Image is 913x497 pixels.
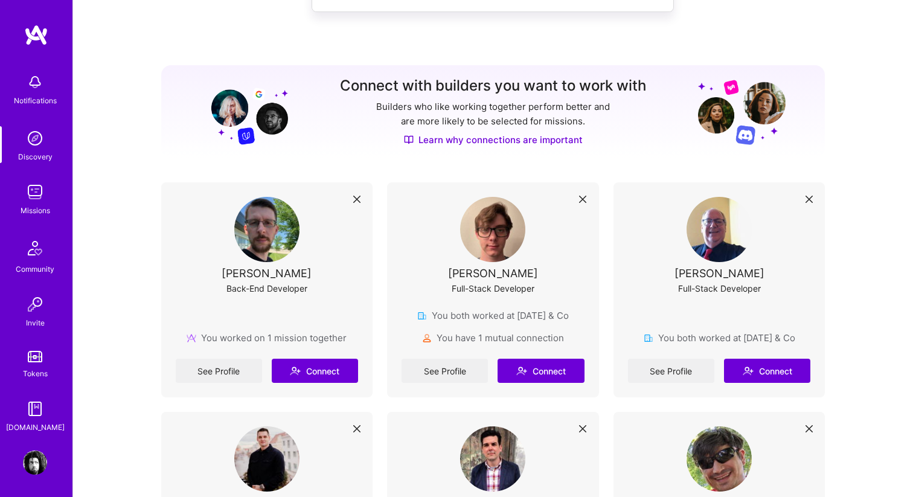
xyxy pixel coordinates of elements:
[23,126,47,150] img: discovery
[200,79,288,145] img: Grow your network
[516,365,527,376] i: icon Connect
[402,359,488,383] a: See Profile
[417,311,427,321] img: company icon
[579,196,586,203] i: icon Close
[21,204,50,217] div: Missions
[724,359,810,383] button: Connect
[14,94,57,107] div: Notifications
[374,100,612,129] p: Builders who like working together perform better and are more likely to be selected for missions.
[644,332,795,344] div: You both worked at [DATE] & Co
[417,309,569,322] div: You both worked at [DATE] & Co
[18,150,53,163] div: Discovery
[687,197,752,262] img: User Avatar
[460,197,525,262] img: User Avatar
[422,332,564,344] div: You have 1 mutual connection
[678,282,761,295] div: Full-Stack Developer
[806,196,813,203] i: icon Close
[234,197,300,262] img: User Avatar
[23,397,47,421] img: guide book
[628,359,714,383] a: See Profile
[272,359,358,383] button: Connect
[21,234,50,263] img: Community
[404,135,414,145] img: Discover
[452,282,534,295] div: Full-Stack Developer
[687,426,752,492] img: User Avatar
[353,196,360,203] i: icon Close
[340,77,646,95] h3: Connect with builders you want to work with
[20,451,50,475] a: User Avatar
[579,425,586,432] i: icon Close
[23,70,47,94] img: bell
[806,425,813,432] i: icon Close
[290,365,301,376] i: icon Connect
[353,425,360,432] i: icon Close
[460,426,525,492] img: User Avatar
[422,333,432,343] img: mutualConnections icon
[743,365,754,376] i: icon Connect
[24,24,48,46] img: logo
[23,180,47,204] img: teamwork
[498,359,584,383] button: Connect
[404,133,583,146] a: Learn why connections are important
[226,282,307,295] div: Back-End Developer
[176,359,262,383] a: See Profile
[674,267,764,280] div: [PERSON_NAME]
[23,292,47,316] img: Invite
[187,332,347,344] div: You worked on 1 mission together
[16,263,54,275] div: Community
[222,267,312,280] div: [PERSON_NAME]
[6,421,65,434] div: [DOMAIN_NAME]
[187,333,196,343] img: mission icon
[698,79,786,145] img: Grow your network
[234,426,300,492] img: User Avatar
[23,367,48,380] div: Tokens
[644,333,653,343] img: company icon
[448,267,538,280] div: [PERSON_NAME]
[23,451,47,475] img: User Avatar
[28,351,42,362] img: tokens
[26,316,45,329] div: Invite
